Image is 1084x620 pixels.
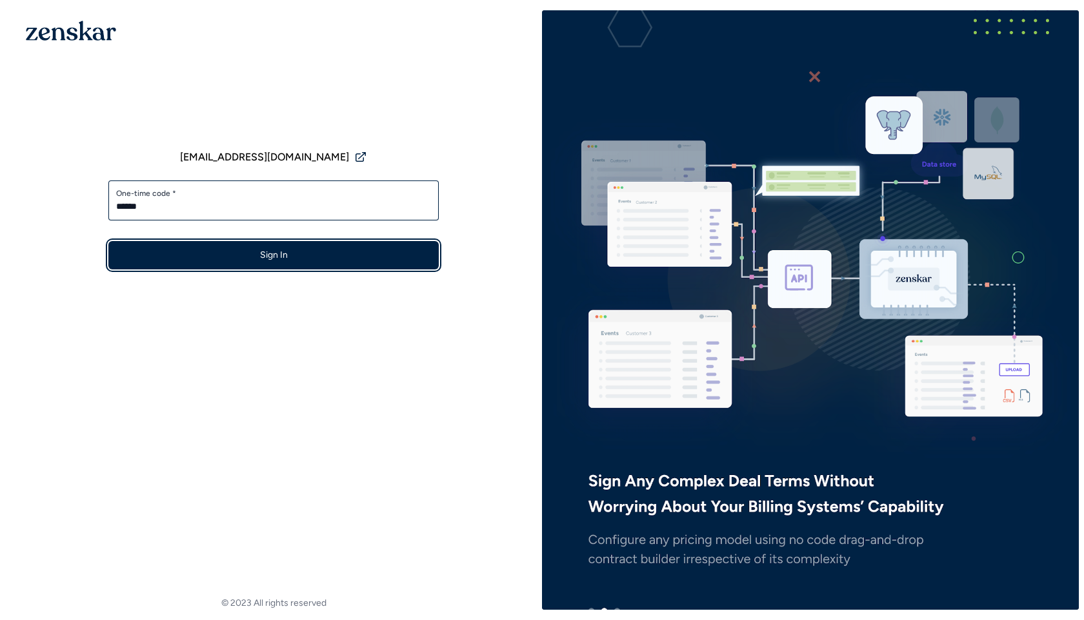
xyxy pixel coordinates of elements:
[5,597,542,610] footer: © 2023 All rights reserved
[26,21,116,41] img: 1OGAJ2xQqyY4LXKgY66KYq0eOWRCkrZdAb3gUhuVAqdWPZE9SRJmCz+oDMSn4zDLXe31Ii730ItAGKgCKgCCgCikA4Av8PJUP...
[116,188,431,199] label: One-time code *
[180,150,349,165] span: [EMAIL_ADDRESS][DOMAIN_NAME]
[108,241,439,269] button: Sign In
